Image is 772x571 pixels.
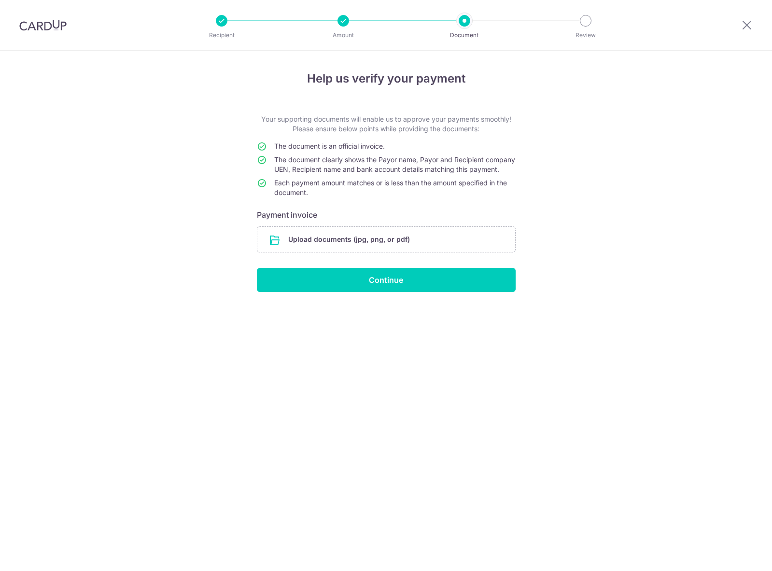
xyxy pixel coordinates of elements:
p: Review [550,30,621,40]
div: Upload documents (jpg, png, or pdf) [257,226,516,252]
img: CardUp [19,19,67,31]
span: The document clearly shows the Payor name, Payor and Recipient company UEN, Recipient name and ba... [274,155,515,173]
p: Document [429,30,500,40]
p: Your supporting documents will enable us to approve your payments smoothly! Please ensure below p... [257,114,516,134]
input: Continue [257,268,516,292]
p: Recipient [186,30,257,40]
iframe: Opens a widget where you can find more information [710,542,762,566]
h6: Payment invoice [257,209,516,221]
p: Amount [308,30,379,40]
h4: Help us verify your payment [257,70,516,87]
span: Each payment amount matches or is less than the amount specified in the document. [274,179,507,196]
span: The document is an official invoice. [274,142,385,150]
